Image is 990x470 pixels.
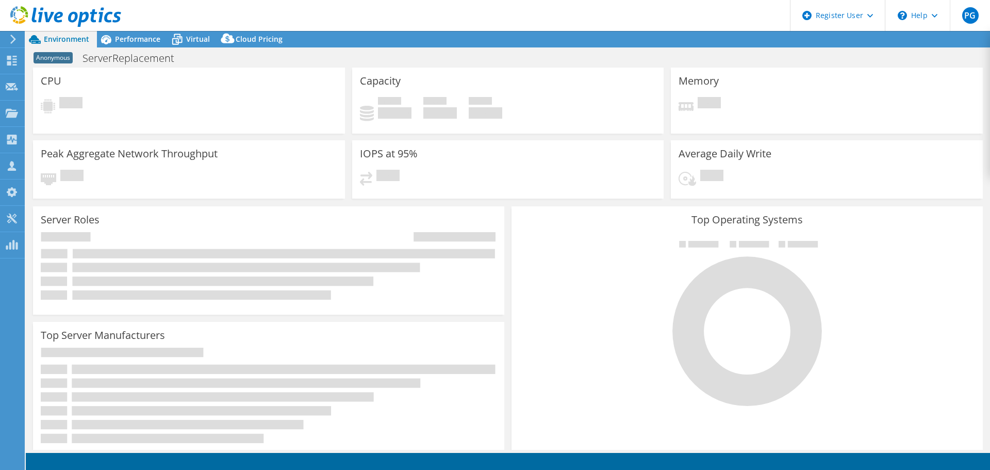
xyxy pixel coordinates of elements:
[59,97,82,111] span: Pending
[423,107,457,119] h4: 0 GiB
[60,170,84,184] span: Pending
[679,148,771,159] h3: Average Daily Write
[378,107,411,119] h4: 0 GiB
[360,75,401,87] h3: Capacity
[360,148,418,159] h3: IOPS at 95%
[41,75,61,87] h3: CPU
[469,107,502,119] h4: 0 GiB
[679,75,719,87] h3: Memory
[423,97,447,107] span: Free
[698,97,721,111] span: Pending
[34,52,73,63] span: Anonymous
[41,214,100,225] h3: Server Roles
[962,7,979,24] span: PG
[44,34,89,44] span: Environment
[378,97,401,107] span: Used
[186,34,210,44] span: Virtual
[519,214,975,225] h3: Top Operating Systems
[115,34,160,44] span: Performance
[236,34,283,44] span: Cloud Pricing
[41,148,218,159] h3: Peak Aggregate Network Throughput
[78,53,190,64] h1: ServerReplacement
[376,170,400,184] span: Pending
[41,330,165,341] h3: Top Server Manufacturers
[700,170,723,184] span: Pending
[898,11,907,20] svg: \n
[469,97,492,107] span: Total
